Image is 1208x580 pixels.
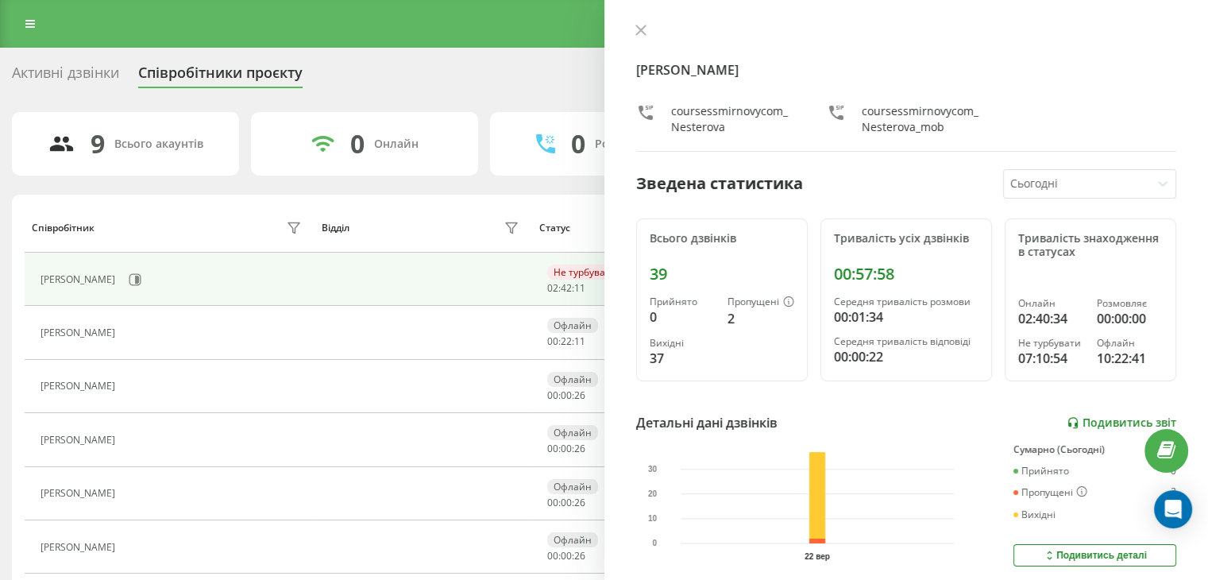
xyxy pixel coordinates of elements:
span: 00 [547,442,558,455]
div: Розмовляє [1097,298,1163,309]
div: : : [547,443,585,454]
span: 00 [547,549,558,563]
span: 22 [561,334,572,348]
div: 10:22:41 [1097,349,1163,368]
div: Вихідні [650,338,715,349]
div: : : [547,551,585,562]
div: Офлайн [1097,338,1163,349]
div: 00:00:00 [1097,309,1163,328]
div: Всього дзвінків [650,232,794,246]
div: Онлайн [1018,298,1084,309]
span: 00 [561,549,572,563]
span: 00 [561,389,572,402]
div: Прийнято [1013,466,1069,477]
div: Пропущені [728,296,794,309]
div: Активні дзвінки [12,64,119,89]
div: [PERSON_NAME] [41,274,119,285]
div: Онлайн [374,137,419,151]
div: 00:00:22 [834,347,978,366]
div: 02:40:34 [1018,309,1084,328]
div: Статус [539,222,570,234]
div: Співробітник [32,222,95,234]
div: Зведена статистика [636,172,803,195]
text: 10 [648,514,658,523]
div: 07:10:54 [1018,349,1084,368]
div: coursessmirnovycom_Nesterova_mob [862,103,986,135]
div: Офлайн [547,532,598,547]
text: 20 [648,489,658,498]
div: Тривалість знаходження в статусах [1018,232,1163,259]
div: Не турбувати [547,265,623,280]
div: Детальні дані дзвінків [636,413,778,432]
div: Вихідні [1013,509,1056,520]
div: 0 [650,307,715,327]
div: 39 [650,265,794,284]
div: Офлайн [547,425,598,440]
span: 00 [547,496,558,509]
span: 00 [547,334,558,348]
div: Прийнято [650,296,715,307]
div: Пропущені [1013,486,1087,499]
span: 00 [561,442,572,455]
div: Середня тривалість розмови [834,296,978,307]
div: [PERSON_NAME] [41,542,119,553]
div: Всього акаунтів [114,137,203,151]
button: Подивитись деталі [1013,544,1176,566]
span: 26 [574,549,585,563]
div: 0 [350,129,365,159]
div: : : [547,497,585,508]
div: 37 [650,349,715,368]
span: 11 [574,334,585,348]
div: coursessmirnovycom_Nesterova [671,103,795,135]
div: 2 [1171,486,1176,499]
h4: [PERSON_NAME] [636,60,1177,79]
div: 0 [1171,466,1176,477]
div: [PERSON_NAME] [41,488,119,499]
div: Сумарно (Сьогодні) [1013,444,1176,455]
div: [PERSON_NAME] [41,381,119,392]
div: Подивитись деталі [1043,549,1147,562]
div: [PERSON_NAME] [41,327,119,338]
div: Не турбувати [1018,338,1084,349]
div: : : [547,336,585,347]
span: 02 [547,281,558,295]
div: Середня тривалість відповіді [834,336,978,347]
div: 2 [728,309,794,328]
span: 00 [547,389,558,402]
text: 0 [652,539,657,548]
text: 22 вер [805,552,830,561]
div: Open Intercom Messenger [1154,490,1192,528]
a: Подивитись звіт [1067,416,1176,430]
span: 26 [574,389,585,402]
span: 11 [574,281,585,295]
span: 26 [574,442,585,455]
div: [PERSON_NAME] [41,435,119,446]
div: 00:01:34 [834,307,978,327]
span: 42 [561,281,572,295]
span: 00 [561,496,572,509]
div: : : [547,390,585,401]
div: Відділ [322,222,349,234]
span: 26 [574,496,585,509]
div: Співробітники проєкту [138,64,303,89]
div: Офлайн [547,479,598,494]
div: Офлайн [547,318,598,333]
div: Тривалість усіх дзвінків [834,232,978,246]
div: 0 [571,129,585,159]
div: 9 [91,129,105,159]
div: 00:57:58 [834,265,978,284]
div: Розмовляють [595,137,672,151]
div: : : [547,283,585,294]
div: Офлайн [547,372,598,387]
text: 30 [648,465,658,474]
